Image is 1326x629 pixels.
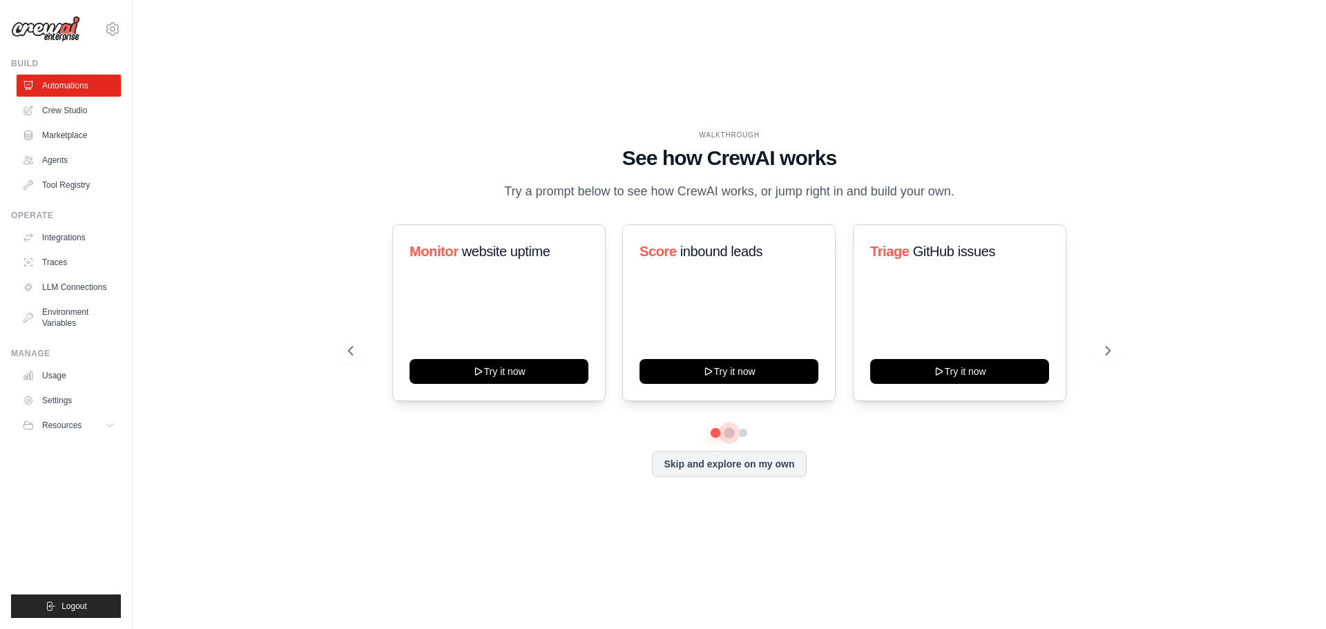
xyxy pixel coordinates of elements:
[348,130,1111,140] div: WALKTHROUGH
[17,301,121,334] a: Environment Variables
[17,149,121,171] a: Agents
[497,182,961,202] p: Try a prompt below to see how CrewAI works, or jump right in and build your own.
[17,251,121,273] a: Traces
[17,124,121,146] a: Marketplace
[680,244,762,259] span: inbound leads
[11,16,80,42] img: Logo
[17,99,121,122] a: Crew Studio
[11,348,121,359] div: Manage
[42,420,81,431] span: Resources
[870,244,910,259] span: Triage
[462,244,550,259] span: website uptime
[17,389,121,412] a: Settings
[17,365,121,387] a: Usage
[640,359,818,384] button: Try it now
[11,594,121,618] button: Logout
[61,601,87,612] span: Logout
[640,244,677,259] span: Score
[11,58,121,69] div: Build
[410,359,588,384] button: Try it now
[17,75,121,97] a: Automations
[1257,563,1326,629] iframe: Chat Widget
[348,146,1111,171] h1: See how CrewAI works
[870,359,1049,384] button: Try it now
[410,244,459,259] span: Monitor
[17,174,121,196] a: Tool Registry
[17,414,121,436] button: Resources
[11,210,121,221] div: Operate
[17,226,121,249] a: Integrations
[652,451,806,477] button: Skip and explore on my own
[912,244,995,259] span: GitHub issues
[17,276,121,298] a: LLM Connections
